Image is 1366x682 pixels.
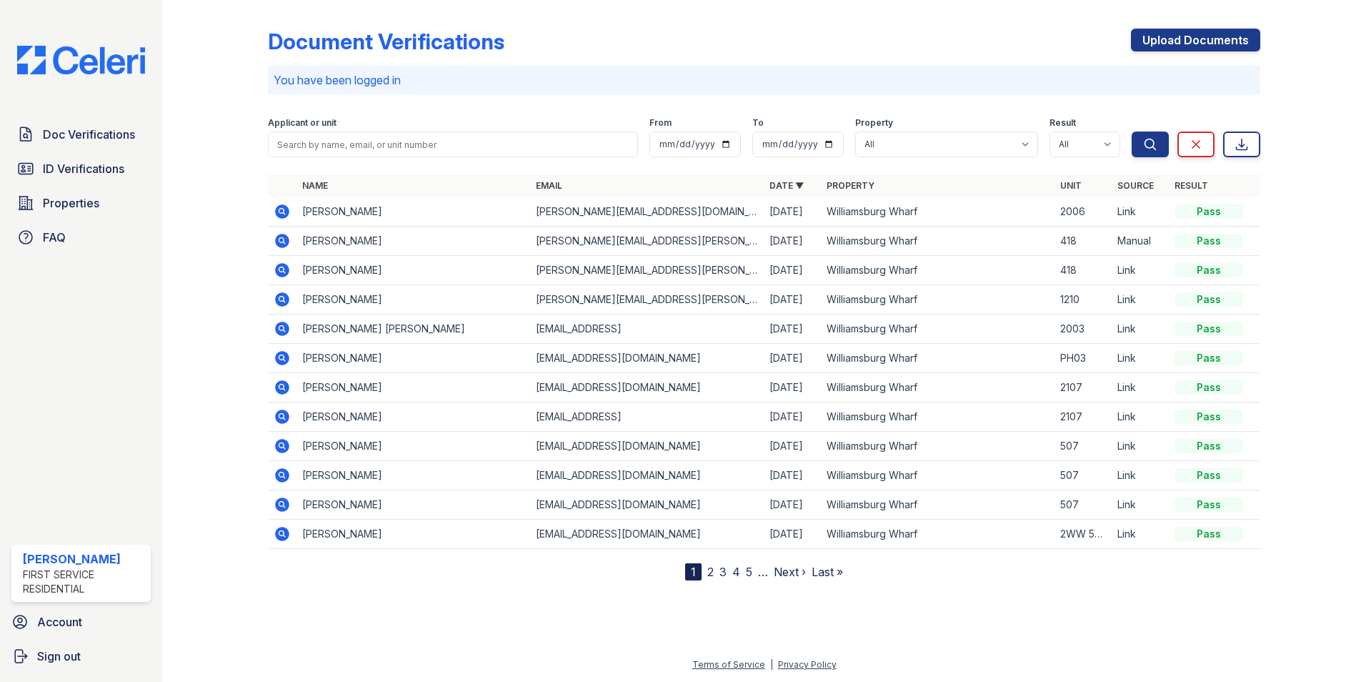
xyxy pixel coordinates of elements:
label: To [752,117,764,129]
p: You have been logged in [274,71,1255,89]
td: Williamsburg Wharf [821,285,1055,315]
div: Pass [1175,322,1243,336]
td: 507 [1055,490,1112,520]
div: First Service Residential [23,568,145,596]
span: Properties [43,194,99,212]
td: [DATE] [764,227,821,256]
span: FAQ [43,229,66,246]
td: 2006 [1055,197,1112,227]
td: Williamsburg Wharf [821,197,1055,227]
td: Williamsburg Wharf [821,490,1055,520]
td: [PERSON_NAME] [296,373,530,402]
a: Properties [11,189,151,217]
div: Pass [1175,351,1243,365]
td: 507 [1055,461,1112,490]
a: ID Verifications [11,154,151,183]
a: Account [6,608,156,636]
a: Upload Documents [1131,29,1260,51]
div: Pass [1175,498,1243,512]
td: [PERSON_NAME] [296,344,530,373]
a: Privacy Policy [778,659,837,670]
td: Link [1112,490,1169,520]
input: Search by name, email, or unit number [268,132,638,157]
td: Manual [1112,227,1169,256]
a: Property [827,180,874,191]
td: Link [1112,461,1169,490]
td: [EMAIL_ADDRESS][DOMAIN_NAME] [530,520,764,549]
td: [EMAIL_ADDRESS][DOMAIN_NAME] [530,490,764,520]
a: Doc Verifications [11,120,151,149]
a: Terms of Service [692,659,765,670]
td: [PERSON_NAME] [296,520,530,549]
td: [DATE] [764,315,821,344]
td: Williamsburg Wharf [821,344,1055,373]
div: | [770,659,773,670]
td: [DATE] [764,432,821,461]
td: [PERSON_NAME] [296,402,530,432]
td: [DATE] [764,256,821,285]
td: 2003 [1055,315,1112,344]
td: [PERSON_NAME] [296,432,530,461]
td: Link [1112,373,1169,402]
div: 1 [685,563,702,580]
div: [PERSON_NAME] [23,550,145,568]
div: Pass [1175,410,1243,424]
td: 2107 [1055,402,1112,432]
a: FAQ [11,223,151,252]
td: Williamsburg Wharf [821,520,1055,549]
td: 418 [1055,227,1112,256]
td: 1210 [1055,285,1112,315]
td: [PERSON_NAME] [296,490,530,520]
td: [PERSON_NAME] [296,197,530,227]
td: [DATE] [764,344,821,373]
a: Next › [774,565,806,579]
td: Link [1112,285,1169,315]
span: … [758,563,768,580]
td: [DATE] [764,285,821,315]
div: Pass [1175,380,1243,395]
td: [DATE] [764,373,821,402]
a: Last » [812,565,843,579]
td: Williamsburg Wharf [821,315,1055,344]
td: Link [1112,402,1169,432]
td: Link [1112,256,1169,285]
a: Name [302,180,328,191]
td: Link [1112,315,1169,344]
div: Document Verifications [268,29,504,54]
div: Pass [1175,204,1243,219]
a: Unit [1060,180,1082,191]
label: Applicant or unit [268,117,336,129]
a: Email [536,180,562,191]
td: [DATE] [764,197,821,227]
div: Pass [1175,468,1243,483]
label: Property [855,117,893,129]
a: Sign out [6,642,156,671]
td: PH03 [1055,344,1112,373]
label: From [649,117,672,129]
a: Date ▼ [769,180,804,191]
a: 2 [707,565,714,579]
span: Sign out [37,648,81,665]
img: CE_Logo_Blue-a8612792a0a2168367f1c8372b55b34899dd931a85d93a1a3d3e32e68fde9ad4.png [6,46,156,74]
td: 507 [1055,432,1112,461]
div: Pass [1175,439,1243,453]
td: Williamsburg Wharf [821,432,1055,461]
td: [PERSON_NAME][EMAIL_ADDRESS][PERSON_NAME][DOMAIN_NAME] [530,227,764,256]
a: 5 [746,565,752,579]
td: Link [1112,520,1169,549]
div: Pass [1175,527,1243,541]
td: Link [1112,197,1169,227]
div: Pass [1175,234,1243,248]
td: [PERSON_NAME][EMAIL_ADDRESS][DOMAIN_NAME] [530,197,764,227]
td: [PERSON_NAME] [296,227,530,256]
td: [EMAIL_ADDRESS] [530,402,764,432]
td: [EMAIL_ADDRESS][DOMAIN_NAME] [530,344,764,373]
td: [EMAIL_ADDRESS][DOMAIN_NAME] [530,432,764,461]
td: [PERSON_NAME] [296,256,530,285]
span: ID Verifications [43,160,124,177]
td: Williamsburg Wharf [821,373,1055,402]
td: [PERSON_NAME] [296,285,530,315]
label: Result [1050,117,1076,129]
a: 4 [732,565,740,579]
